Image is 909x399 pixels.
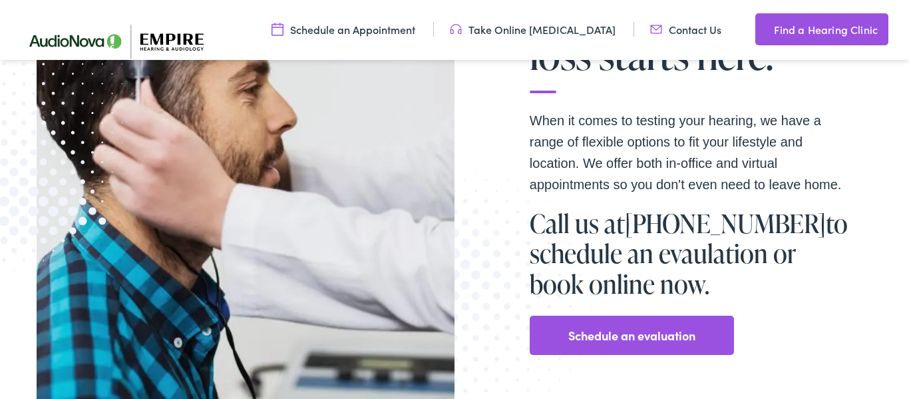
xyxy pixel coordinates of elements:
[755,13,888,45] a: Find a Hearing Clinic
[755,21,767,37] img: utility icon
[530,208,849,300] h1: Call us at to schedule an evaulation or book online now.
[697,33,773,77] span: here.
[568,325,695,346] a: Schedule an evaluation
[530,110,849,195] p: When it comes to testing your hearing, we have a range of flexible options to fit your lifestyle ...
[272,22,415,37] a: Schedule an Appointment
[650,22,721,37] a: Contact Us
[650,22,662,37] img: utility icon
[272,22,283,37] img: utility icon
[625,206,826,240] a: [PHONE_NUMBER]
[530,33,592,77] span: loss
[450,22,616,37] a: Take Online [MEDICAL_DATA]
[450,22,462,37] img: utility icon
[599,33,689,77] span: starts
